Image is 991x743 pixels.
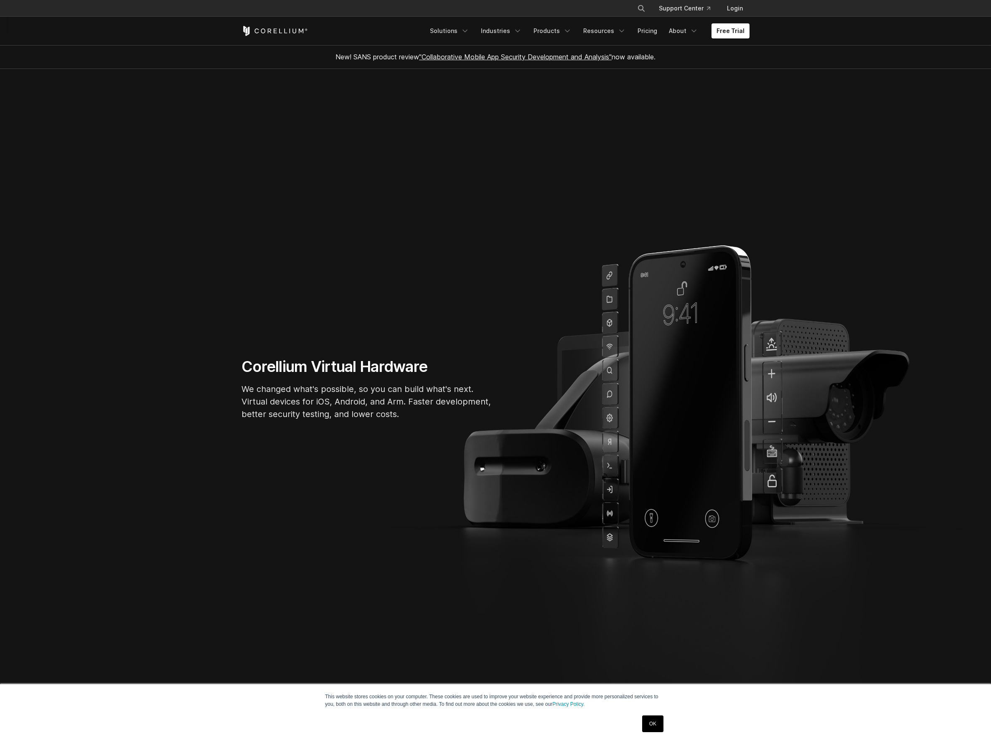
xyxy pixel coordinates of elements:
[711,23,750,38] a: Free Trial
[476,23,527,38] a: Industries
[642,715,663,732] a: OK
[529,23,577,38] a: Products
[241,383,492,420] p: We changed what's possible, so you can build what's next. Virtual devices for iOS, Android, and A...
[241,357,492,376] h1: Corellium Virtual Hardware
[335,53,656,61] span: New! SANS product review now available.
[325,693,666,708] p: This website stores cookies on your computer. These cookies are used to improve your website expe...
[664,23,703,38] a: About
[634,1,649,16] button: Search
[652,1,717,16] a: Support Center
[633,23,662,38] a: Pricing
[627,1,750,16] div: Navigation Menu
[419,53,612,61] a: "Collaborative Mobile App Security Development and Analysis"
[720,1,750,16] a: Login
[552,701,584,707] a: Privacy Policy.
[425,23,474,38] a: Solutions
[578,23,631,38] a: Resources
[241,26,308,36] a: Corellium Home
[425,23,750,38] div: Navigation Menu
